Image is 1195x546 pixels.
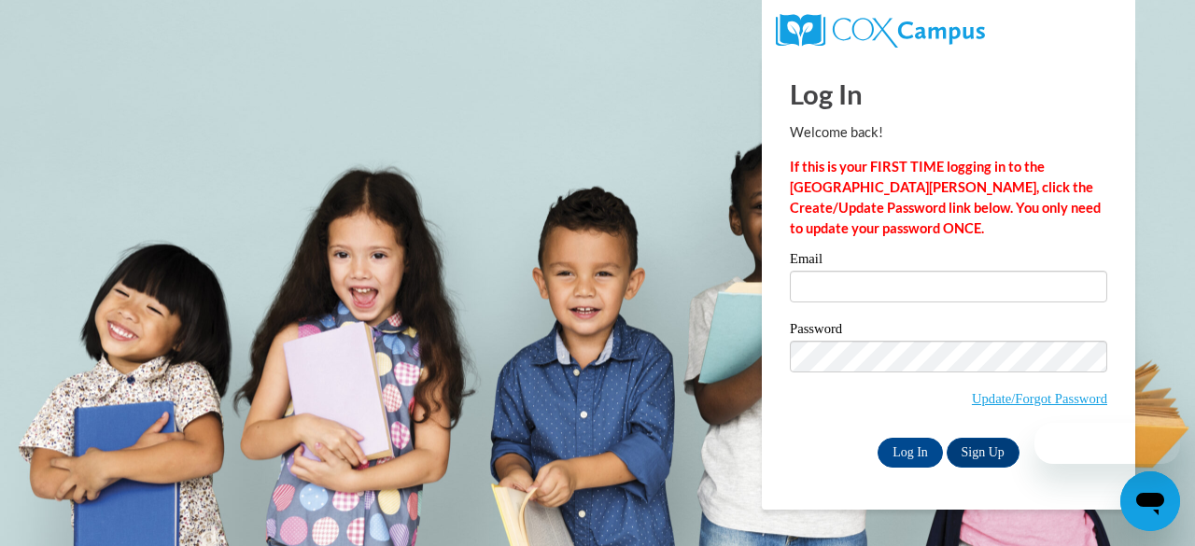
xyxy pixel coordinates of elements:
[878,438,943,468] input: Log In
[776,14,985,48] img: COX Campus
[790,322,1107,341] label: Password
[972,391,1107,406] a: Update/Forgot Password
[947,438,1019,468] a: Sign Up
[790,159,1101,236] strong: If this is your FIRST TIME logging in to the [GEOGRAPHIC_DATA][PERSON_NAME], click the Create/Upd...
[790,252,1107,271] label: Email
[790,122,1107,143] p: Welcome back!
[1034,423,1180,464] iframe: Message from company
[1120,471,1180,531] iframe: Button to launch messaging window
[790,75,1107,113] h1: Log In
